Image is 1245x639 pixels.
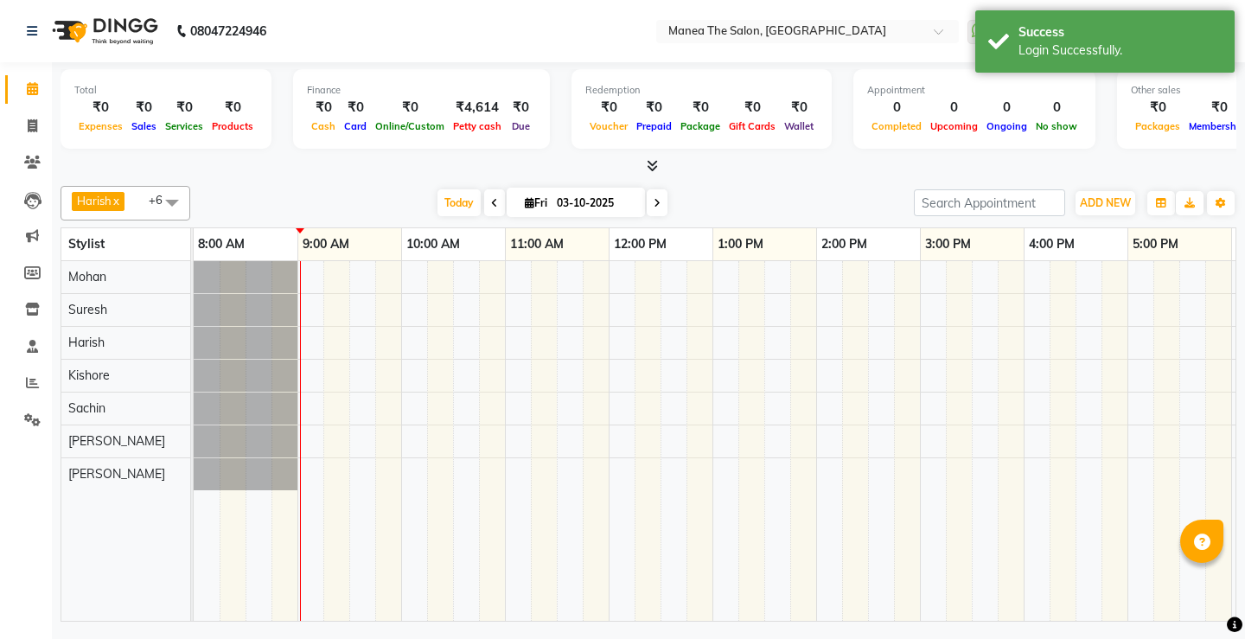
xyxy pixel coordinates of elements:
[449,98,506,118] div: ₹4,614
[74,120,127,132] span: Expenses
[207,98,258,118] div: ₹0
[402,232,464,257] a: 10:00 AM
[307,98,340,118] div: ₹0
[161,120,207,132] span: Services
[610,232,671,257] a: 12:00 PM
[68,433,165,449] span: [PERSON_NAME]
[1080,196,1131,209] span: ADD NEW
[68,367,110,383] span: Kishore
[585,120,632,132] span: Voucher
[190,7,266,55] b: 08047224946
[914,189,1065,216] input: Search Appointment
[194,232,249,257] a: 8:00 AM
[508,120,534,132] span: Due
[632,98,676,118] div: ₹0
[74,83,258,98] div: Total
[68,335,105,350] span: Harish
[74,98,127,118] div: ₹0
[676,98,725,118] div: ₹0
[713,232,768,257] a: 1:00 PM
[340,120,371,132] span: Card
[921,232,975,257] a: 3:00 PM
[307,83,536,98] div: Finance
[68,236,105,252] span: Stylist
[127,120,161,132] span: Sales
[449,120,506,132] span: Petty cash
[207,120,258,132] span: Products
[585,98,632,118] div: ₹0
[161,98,207,118] div: ₹0
[371,120,449,132] span: Online/Custom
[552,190,638,216] input: 2025-10-03
[780,120,818,132] span: Wallet
[68,466,165,482] span: [PERSON_NAME]
[867,98,926,118] div: 0
[307,120,340,132] span: Cash
[127,98,161,118] div: ₹0
[340,98,371,118] div: ₹0
[1131,98,1184,118] div: ₹0
[149,193,176,207] span: +6
[506,98,536,118] div: ₹0
[926,98,982,118] div: 0
[817,232,871,257] a: 2:00 PM
[982,98,1031,118] div: 0
[676,120,725,132] span: Package
[77,194,112,208] span: Harish
[298,232,354,257] a: 9:00 AM
[780,98,818,118] div: ₹0
[1018,42,1222,60] div: Login Successfully.
[506,232,568,257] a: 11:00 AM
[68,400,105,416] span: Sachin
[1128,232,1183,257] a: 5:00 PM
[68,302,107,317] span: Suresh
[112,194,119,208] a: x
[1031,98,1082,118] div: 0
[1131,120,1184,132] span: Packages
[1031,120,1082,132] span: No show
[520,196,552,209] span: Fri
[1076,191,1135,215] button: ADD NEW
[867,83,1082,98] div: Appointment
[1025,232,1079,257] a: 4:00 PM
[44,7,163,55] img: logo
[725,120,780,132] span: Gift Cards
[68,269,106,284] span: Mohan
[926,120,982,132] span: Upcoming
[982,120,1031,132] span: Ongoing
[632,120,676,132] span: Prepaid
[371,98,449,118] div: ₹0
[867,120,926,132] span: Completed
[437,189,481,216] span: Today
[1018,23,1222,42] div: Success
[725,98,780,118] div: ₹0
[585,83,818,98] div: Redemption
